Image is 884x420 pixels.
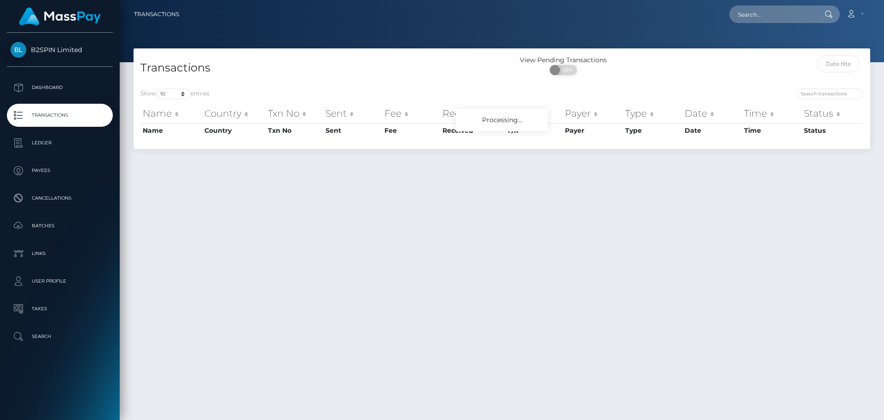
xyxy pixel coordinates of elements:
th: Received [440,123,506,138]
input: Date filter [817,55,860,72]
a: Search [7,325,113,348]
p: Search [11,330,109,343]
th: Type [623,123,682,138]
th: F/X [506,104,563,123]
a: Transactions [134,5,179,24]
a: Payees [7,159,113,182]
select: Showentries [156,89,191,99]
th: Status [802,104,863,123]
p: Taxes [11,302,109,316]
th: Status [802,123,863,138]
span: B2SPIN Limited [7,46,113,54]
th: Fee [382,123,440,138]
p: Dashboard [11,81,109,95]
a: Ledger [7,131,113,154]
img: MassPay Logo [19,7,101,25]
h4: Transactions [140,60,495,76]
img: B2SPIN Limited [11,42,26,58]
a: Batches [7,214,113,237]
th: Country [202,104,266,123]
a: Cancellations [7,187,113,210]
a: Taxes [7,297,113,320]
th: Name [140,123,202,138]
th: Payer [563,123,623,138]
th: Date [682,104,742,123]
p: Cancellations [11,191,109,205]
a: Transactions [7,104,113,127]
th: Txn No [266,104,323,123]
div: View Pending Transactions [502,55,625,65]
th: Type [623,104,682,123]
th: Received [440,104,506,123]
th: Sent [323,123,382,138]
th: Country [202,123,266,138]
th: Date [682,123,742,138]
input: Search... [729,6,816,23]
th: Txn No [266,123,323,138]
th: Time [742,104,802,123]
th: Fee [382,104,440,123]
p: Links [11,247,109,260]
label: Show entries [140,89,209,99]
p: Ledger [11,136,109,150]
div: Processing... [456,109,548,131]
a: Links [7,242,113,265]
th: Name [140,104,202,123]
th: Time [742,123,802,138]
p: Transactions [11,108,109,122]
p: User Profile [11,274,109,288]
p: Batches [11,219,109,233]
a: Dashboard [7,76,113,99]
a: User Profile [7,270,113,293]
th: Payer [563,104,623,123]
span: OFF [555,65,578,75]
p: Payees [11,164,109,177]
th: Sent [323,104,382,123]
input: Search transactions [797,89,863,99]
